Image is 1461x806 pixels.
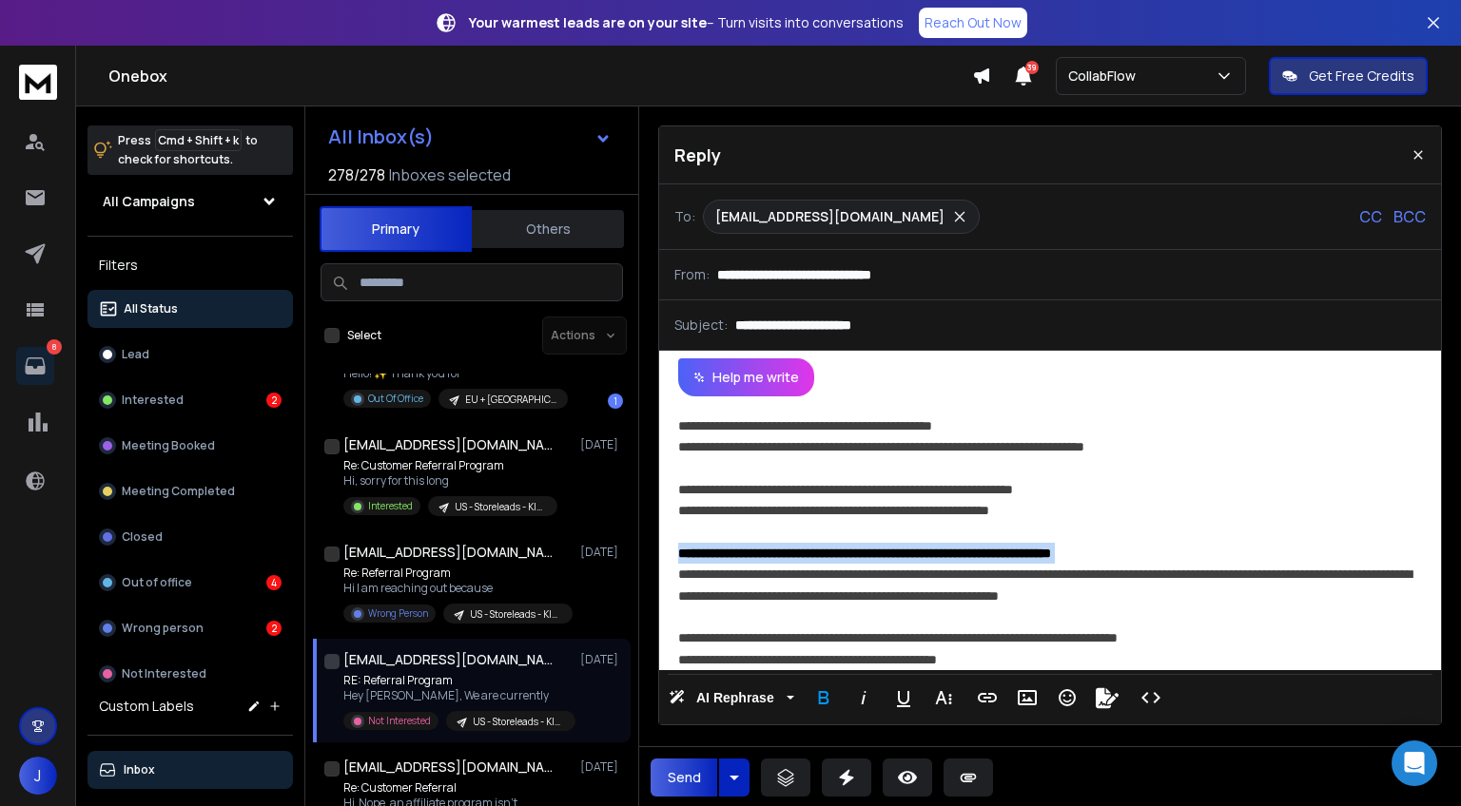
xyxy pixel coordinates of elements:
[469,13,707,31] strong: Your warmest leads are on your site
[651,758,717,796] button: Send
[328,127,434,146] h1: All Inbox(s)
[266,393,282,408] div: 2
[455,500,546,514] p: US - Storeleads - Klaviyo - Support emails
[122,484,235,499] p: Meeting Completed
[88,609,293,647] button: Wrong person2
[580,545,623,560] p: [DATE]
[88,252,293,278] h3: Filters
[88,564,293,602] button: Out of office4
[886,679,922,717] button: Underline (⌘U)
[1009,679,1045,717] button: Insert Image (⌘P)
[919,8,1027,38] a: Reach Out Now
[108,65,972,87] h1: Onebox
[343,366,568,381] p: Hello! ✨ Thank you for
[1025,61,1039,74] span: 39
[266,621,282,636] div: 2
[674,265,710,284] p: From:
[88,472,293,510] button: Meeting Completed
[19,65,57,100] img: logo
[88,518,293,556] button: Closed
[715,207,945,226] p: [EMAIL_ADDRESS][DOMAIN_NAME]
[1269,57,1428,95] button: Get Free Credits
[103,192,195,211] h1: All Campaigns
[343,673,572,688] p: RE: Referral Program
[1133,679,1169,717] button: Code View
[16,347,54,385] a: 8
[343,473,557,489] p: Hi, sorry for this long
[88,290,293,328] button: All Status
[122,575,192,590] p: Out of office
[313,118,627,156] button: All Inbox(s)
[678,358,814,396] button: Help me write
[47,339,62,355] p: 8
[1393,205,1426,228] p: BCC
[665,679,798,717] button: AI Rephrase
[155,129,242,151] span: Cmd + Shift + k
[580,759,623,775] p: [DATE]
[1049,679,1085,717] button: Emoticons
[343,566,572,581] p: Re: Referral Program
[343,543,553,562] h1: [EMAIL_ADDRESS][DOMAIN_NAME]
[674,207,695,226] p: To:
[389,163,511,186] h3: Inboxes selected
[1392,740,1437,786] div: Open Intercom Messenger
[122,347,149,362] p: Lead
[343,581,572,596] p: Hi I am reaching out because
[925,679,962,717] button: More Text
[846,679,882,717] button: Italic (⌘I)
[122,621,204,636] p: Wrong person
[343,758,553,777] h1: [EMAIL_ADDRESS][DOMAIN_NAME]
[343,780,557,796] p: Re: Customer Referral
[88,381,293,419] button: Interested2
[925,13,1022,32] p: Reach Out Now
[328,163,385,186] span: 278 / 278
[347,328,381,343] label: Select
[122,438,215,453] p: Meeting Booked
[473,715,564,729] p: US - Storeleads - Klaviyo - Support emails
[969,679,1005,717] button: Insert Link (⌘K)
[124,301,178,317] p: All Status
[122,393,184,408] p: Interested
[1359,205,1382,228] p: CC
[580,437,623,452] p: [DATE]
[806,679,842,717] button: Bold (⌘B)
[343,458,557,473] p: Re: Customer Referral Program
[470,607,561,622] p: US - Storeleads - Klaviyo - Support emails
[19,757,57,795] button: J
[122,666,206,681] p: Not Interested
[343,435,553,454] h1: [EMAIL_ADDRESS][DOMAIN_NAME]
[465,393,556,407] p: EU + [GEOGRAPHIC_DATA] - Storeleads - Klaviyo - Support emails
[580,652,623,667] p: [DATE]
[343,688,572,703] p: Hey [PERSON_NAME], We are currently
[88,336,293,374] button: Lead
[469,13,904,32] p: – Turn visits into conversations
[674,316,728,335] p: Subject:
[88,427,293,465] button: Meeting Booked
[368,606,428,621] p: Wrong Person
[472,208,624,250] button: Others
[88,751,293,789] button: Inbox
[122,529,163,545] p: Closed
[692,690,778,706] span: AI Rephrase
[368,499,413,513] p: Interested
[99,697,194,716] h3: Custom Labels
[320,206,472,252] button: Primary
[368,392,423,406] p: Out Of Office
[343,650,553,669] h1: [EMAIL_ADDRESS][DOMAIN_NAME]
[368,714,431,728] p: Not Interested
[1068,67,1143,86] p: CollabFlow
[266,575,282,590] div: 4
[88,655,293,693] button: Not Interested
[118,131,258,169] p: Press to check for shortcuts.
[124,762,155,777] p: Inbox
[88,182,293,221] button: All Campaigns
[674,142,721,168] p: Reply
[608,393,623,409] div: 1
[1089,679,1125,717] button: Signature
[1309,67,1414,86] p: Get Free Credits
